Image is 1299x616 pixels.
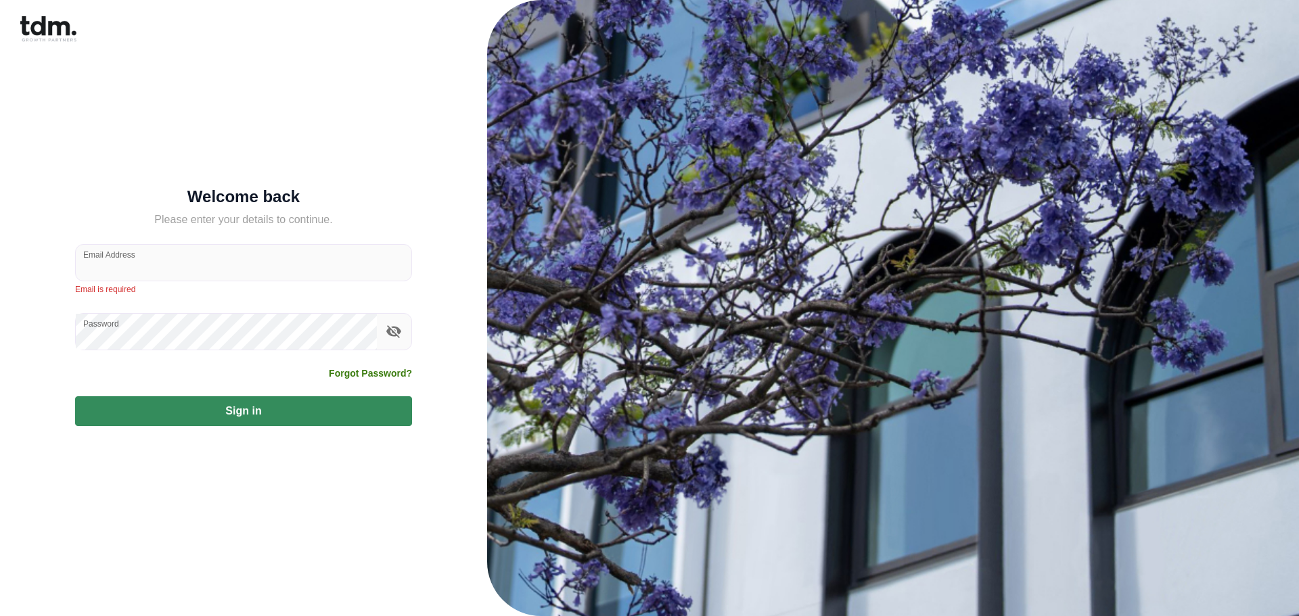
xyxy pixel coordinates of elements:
button: Sign in [75,396,412,426]
label: Password [83,318,119,329]
h5: Please enter your details to continue. [75,212,412,228]
label: Email Address [83,249,135,260]
h5: Welcome back [75,190,412,204]
p: Email is required [75,283,412,297]
a: Forgot Password? [329,366,412,380]
button: toggle password visibility [382,320,405,343]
